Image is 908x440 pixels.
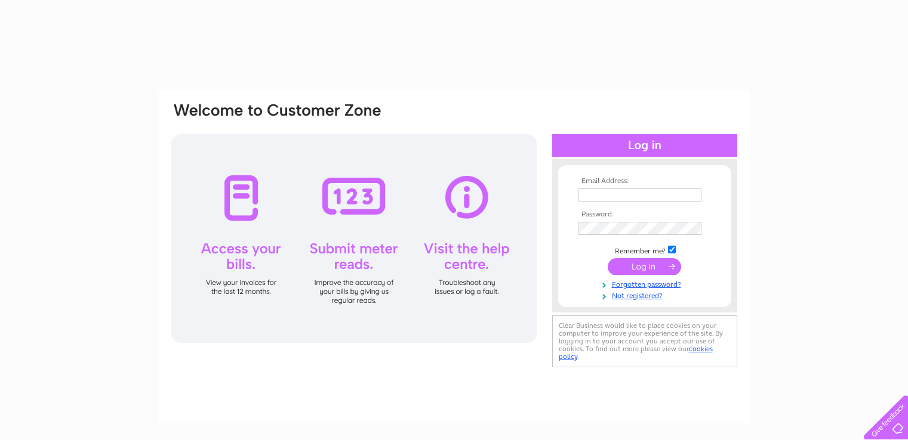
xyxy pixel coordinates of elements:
div: Clear Business would like to place cookies on your computer to improve your experience of the sit... [552,315,737,367]
th: Password: [575,210,714,219]
th: Email Address: [575,177,714,185]
a: Not registered? [578,289,714,300]
a: cookies policy [559,345,713,361]
a: Forgotten password? [578,278,714,289]
input: Submit [608,258,681,275]
td: Remember me? [575,244,714,256]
